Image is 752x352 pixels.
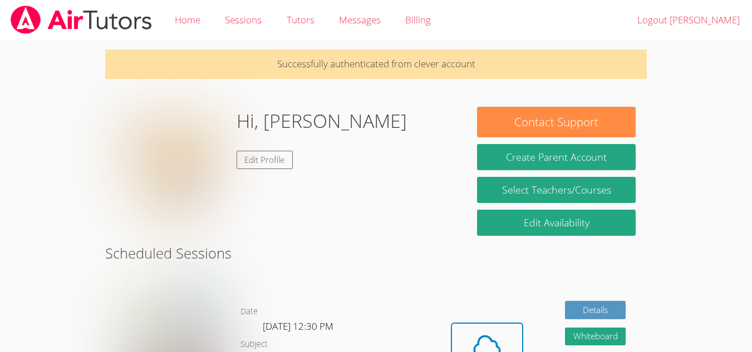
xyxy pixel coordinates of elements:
a: Select Teachers/Courses [477,177,636,203]
a: Edit Availability [477,210,636,236]
img: default.png [116,107,228,218]
a: Edit Profile [237,151,293,169]
span: Messages [339,13,381,26]
h2: Scheduled Sessions [105,242,647,264]
dt: Date [240,305,258,319]
button: Contact Support [477,107,636,137]
h1: Hi, [PERSON_NAME] [237,107,407,135]
a: Details [565,301,626,319]
img: airtutors_banner-c4298cdbf04f3fff15de1276eac7730deb9818008684d7c2e4769d2f7ddbe033.png [9,6,153,34]
button: Create Parent Account [477,144,636,170]
dt: Subject [240,338,268,351]
button: Whiteboard [565,328,626,346]
span: [DATE] 12:30 PM [263,320,333,333]
p: Successfully authenticated from clever account [105,49,647,79]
